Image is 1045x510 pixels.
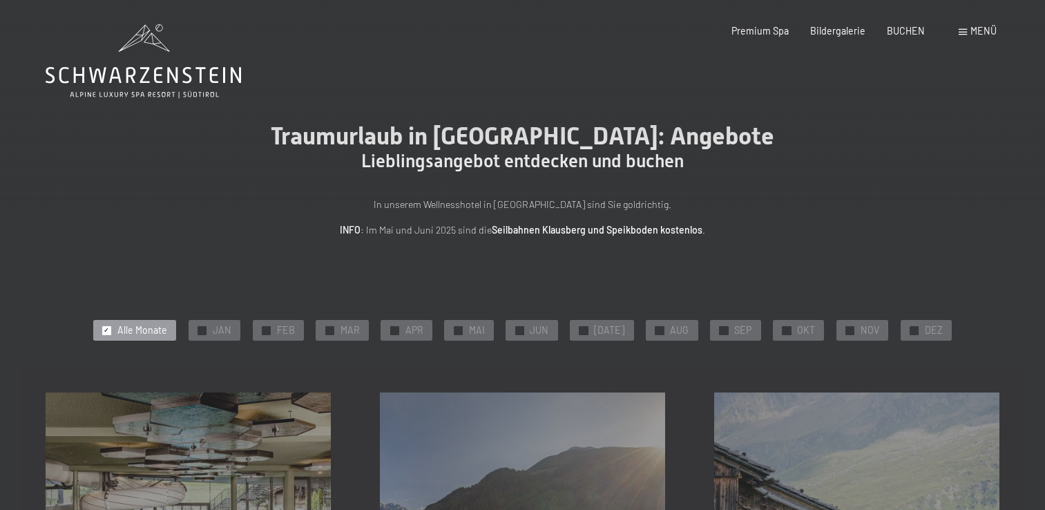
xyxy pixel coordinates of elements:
[657,326,662,334] span: ✓
[797,323,815,337] span: OKT
[734,323,751,337] span: SEP
[530,323,548,337] span: JUN
[784,326,789,334] span: ✓
[925,323,943,337] span: DEZ
[263,326,269,334] span: ✓
[594,323,624,337] span: [DATE]
[340,224,361,236] strong: INFO
[731,25,789,37] a: Premium Spa
[847,326,853,334] span: ✓
[670,323,689,337] span: AUG
[327,326,332,334] span: ✓
[581,326,586,334] span: ✓
[517,326,522,334] span: ✓
[392,326,397,334] span: ✓
[219,223,827,238] p: : Im Mai und Juni 2025 sind die .
[213,323,231,337] span: JAN
[970,25,997,37] span: Menü
[887,25,925,37] a: BUCHEN
[861,323,879,337] span: NOV
[455,326,461,334] span: ✓
[341,323,360,337] span: MAR
[492,224,702,236] strong: Seilbahnen Klausberg und Speikboden kostenlos
[912,326,917,334] span: ✓
[277,323,295,337] span: FEB
[721,326,727,334] span: ✓
[104,326,109,334] span: ✓
[810,25,865,37] a: Bildergalerie
[117,323,167,337] span: Alle Monate
[199,326,204,334] span: ✓
[469,323,485,337] span: MAI
[405,323,423,337] span: APR
[271,122,774,150] span: Traumurlaub in [GEOGRAPHIC_DATA]: Angebote
[219,197,827,213] p: In unserem Wellnesshotel in [GEOGRAPHIC_DATA] sind Sie goldrichtig.
[361,151,684,171] span: Lieblingsangebot entdecken und buchen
